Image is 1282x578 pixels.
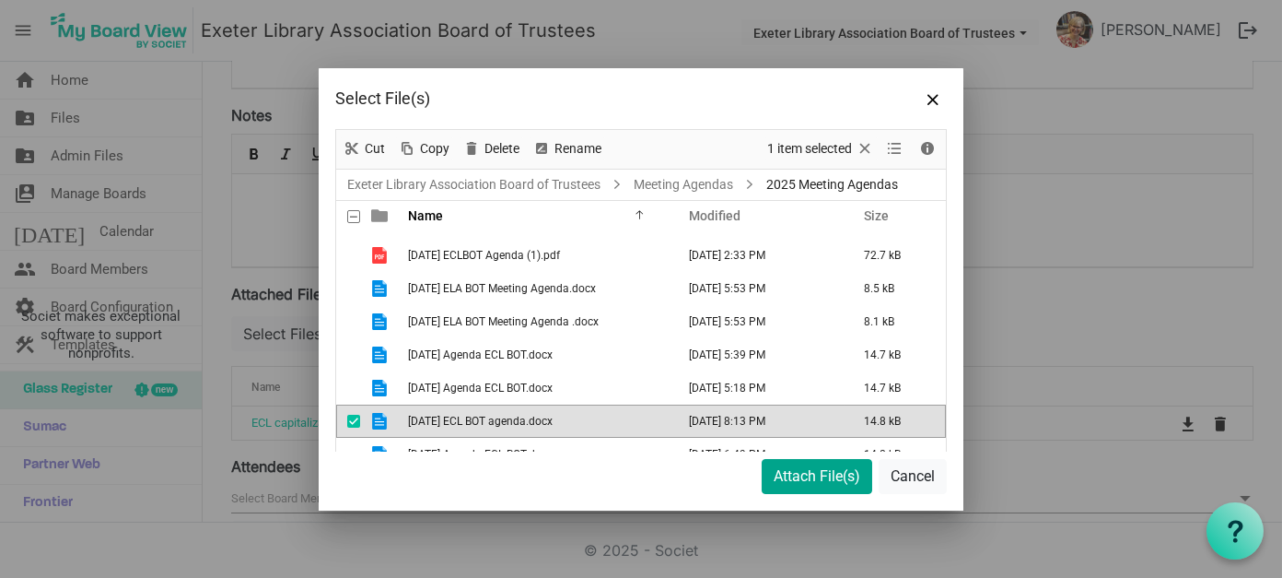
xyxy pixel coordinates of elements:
[418,137,451,160] span: Copy
[402,338,670,372] td: August 11 2025 Agenda ECL BOT.docx is template cell column header Name
[360,305,402,338] td: is template cell column header type
[360,438,402,471] td: is template cell column header type
[456,130,526,169] div: Delete
[402,438,670,471] td: September 8 2025 Agenda ECL BOT.docx is template cell column header Name
[360,239,402,272] td: is template cell column header type
[761,130,880,169] div: Clear selection
[879,459,947,494] button: Cancel
[880,130,912,169] div: View
[408,448,553,461] span: [DATE] Agenda ECL BOT.docx
[360,372,402,405] td: is template cell column header type
[402,372,670,405] td: July 14 2025 Agenda ECL BOT.docx is template cell column header Name
[845,305,946,338] td: 8.1 kB is template cell column header Size
[360,405,402,438] td: is template cell column header type
[530,137,605,160] button: Rename
[670,272,845,305] td: May 15, 2025 5:53 PM column header Modified
[402,405,670,438] td: October 13 2025 ECL BOT agenda.docx is template cell column header Name
[845,338,946,372] td: 14.7 kB is template cell column header Size
[670,305,845,338] td: May 15, 2025 5:53 PM column header Modified
[670,405,845,438] td: October 06, 2025 8:13 PM column header Modified
[336,239,360,272] td: checkbox
[408,282,596,295] span: [DATE] ELA BOT Meeting Agenda.docx
[884,137,906,160] button: View dropdownbutton
[689,208,740,223] span: Modified
[670,239,845,272] td: June 03, 2025 2:33 PM column header Modified
[845,372,946,405] td: 14.7 kB is template cell column header Size
[670,438,845,471] td: August 28, 2025 6:49 PM column header Modified
[391,130,456,169] div: Copy
[408,415,553,428] span: [DATE] ECL BOT agenda.docx
[526,130,608,169] div: Rename
[845,239,946,272] td: 72.7 kB is template cell column header Size
[402,239,670,272] td: 2025 June 9 ECLBOT Agenda (1).pdf is template cell column header Name
[912,130,943,169] div: Details
[845,272,946,305] td: 8.5 kB is template cell column header Size
[360,272,402,305] td: is template cell column header type
[402,272,670,305] td: 2025 March 10 ELA BOT Meeting Agenda.docx is template cell column header Name
[864,208,889,223] span: Size
[336,305,360,338] td: checkbox
[408,348,553,361] span: [DATE] Agenda ECL BOT.docx
[360,338,402,372] td: is template cell column header type
[483,137,521,160] span: Delete
[670,372,845,405] td: July 14, 2025 5:18 PM column header Modified
[340,137,389,160] button: Cut
[630,173,737,196] a: Meeting Agendas
[344,173,604,196] a: Exeter Library Association Board of Trustees
[845,438,946,471] td: 14.8 kB is template cell column header Size
[336,130,391,169] div: Cut
[363,137,387,160] span: Cut
[408,208,443,223] span: Name
[845,405,946,438] td: 14.8 kB is template cell column header Size
[336,338,360,372] td: checkbox
[395,137,453,160] button: Copy
[762,459,872,494] button: Attach File(s)
[763,173,902,196] span: 2025 Meeting Agendas
[670,338,845,372] td: July 28, 2025 5:39 PM column header Modified
[408,249,560,262] span: [DATE] ECLBOT Agenda (1).pdf
[460,137,523,160] button: Delete
[408,382,553,395] span: [DATE] Agenda ECL BOT.docx
[553,137,603,160] span: Rename
[764,137,878,160] button: Selection
[336,372,360,405] td: checkbox
[336,272,360,305] td: checkbox
[335,85,824,112] div: Select File(s)
[402,305,670,338] td: 2025 May 12 ELA BOT Meeting Agenda .docx is template cell column header Name
[915,137,940,160] button: Details
[408,315,599,328] span: [DATE] ELA BOT Meeting Agenda .docx
[919,85,947,112] button: Close
[336,405,360,438] td: checkbox
[336,438,360,471] td: checkbox
[765,137,854,160] span: 1 item selected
